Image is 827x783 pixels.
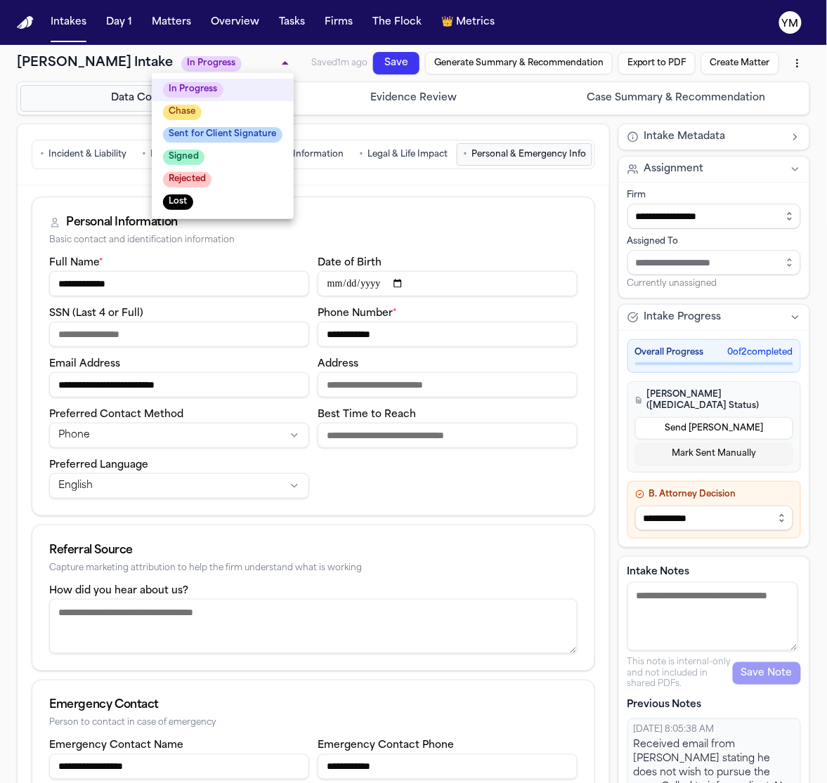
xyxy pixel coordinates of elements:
span: Signed [163,150,204,165]
span: Chase [163,105,202,120]
span: Lost [163,195,193,210]
span: Sent for Client Signature [163,127,282,143]
span: In Progress [163,82,223,98]
span: Rejected [163,172,211,187]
